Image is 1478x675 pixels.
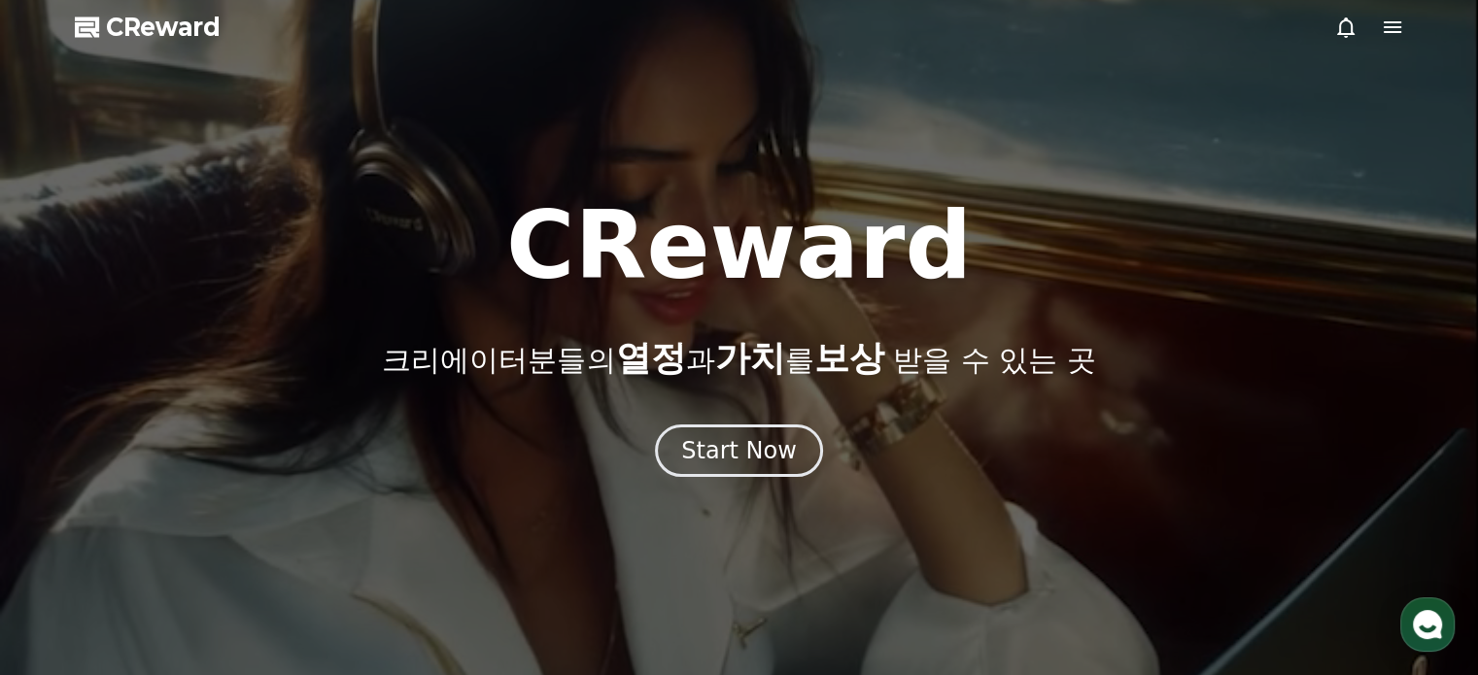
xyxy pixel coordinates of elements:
[61,543,73,558] span: 홈
[106,12,221,43] span: CReward
[813,338,883,378] span: 보상
[714,338,784,378] span: 가치
[655,444,823,462] a: Start Now
[128,514,251,562] a: 대화
[615,338,685,378] span: 열정
[681,435,797,466] div: Start Now
[251,514,373,562] a: 설정
[178,544,201,559] span: 대화
[300,543,324,558] span: 설정
[382,339,1095,378] p: 크리에이터분들의 과 를 받을 수 있는 곳
[655,424,823,477] button: Start Now
[506,199,972,292] h1: CReward
[6,514,128,562] a: 홈
[75,12,221,43] a: CReward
